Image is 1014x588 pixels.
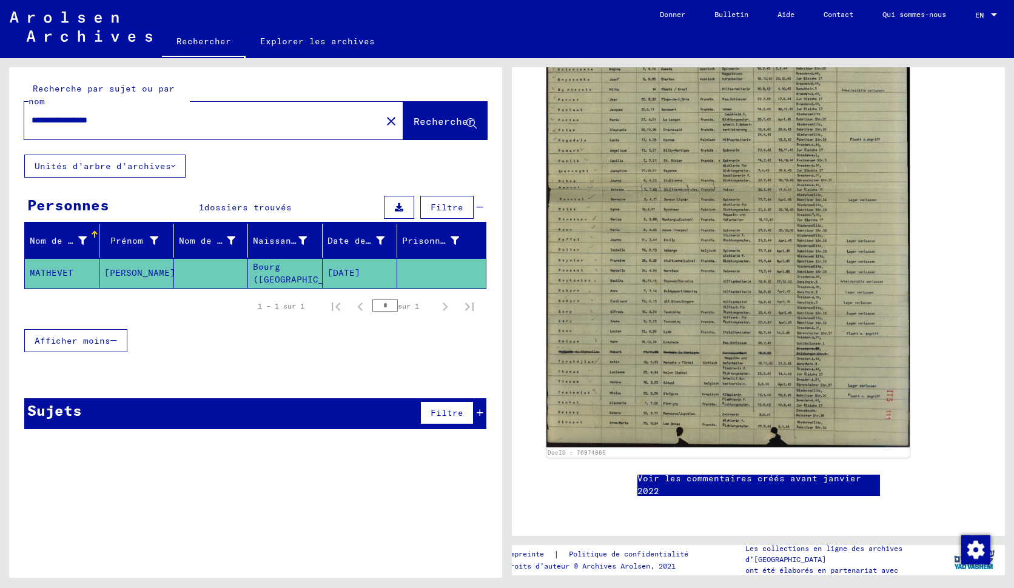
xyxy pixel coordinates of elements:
div: Personnes [27,194,109,216]
button: Clair [379,109,403,133]
mat-label: Recherche par sujet ou par nom [29,83,175,107]
font: Date de naissance [327,235,420,246]
button: Première page [324,294,348,318]
span: Filtre [431,407,463,418]
img: Modifier le consentement [961,535,990,564]
p: ont été élaborés en partenariat avec [745,565,943,576]
mat-header-cell: Vorname [99,224,174,258]
div: Naissance [253,231,322,250]
mat-header-cell: Geburtsname [174,224,249,258]
button: Dernière page [457,294,482,318]
font: Unités d’arbre d’archives [35,161,171,172]
p: Les collections en ligne des archives d’[GEOGRAPHIC_DATA] [745,543,943,565]
mat-header-cell: Geburtsdatum [323,224,397,258]
a: Explorer les archives [246,27,389,56]
button: Unités d’arbre d’archives [24,155,186,178]
div: Sujets [27,399,82,421]
a: Voir les commentaires créés avant janvier 2022 [637,472,880,498]
mat-cell: [DATE] [323,258,397,288]
div: Date de naissance [327,231,400,250]
img: yv_logo.png [952,544,997,575]
button: Rechercher [403,102,487,139]
div: Modifier le consentement [961,535,990,564]
font: sur 1 [398,301,419,310]
div: Nom de famille [30,231,102,250]
span: dossiers trouvés [204,202,292,213]
font: | [554,548,559,561]
a: Empreinte [506,548,554,561]
mat-cell: MATHEVET [25,258,99,288]
span: Rechercher [414,115,474,127]
span: EN [975,11,989,19]
mat-cell: Bourg ([GEOGRAPHIC_DATA]) [248,258,323,288]
mat-header-cell: Prisoner # [397,224,486,258]
mat-header-cell: Nachname [25,224,99,258]
span: Afficher moins [35,335,110,346]
a: DocID : 70974865 [548,449,606,456]
font: Nom de famille [30,235,106,246]
button: Afficher moins [24,329,127,352]
span: Filtre [431,202,463,213]
font: Prisonnier # [402,235,468,246]
font: Naissance [253,235,302,246]
span: 1 [199,202,204,213]
mat-icon: close [384,114,398,129]
a: Politique de confidentialité [559,548,703,561]
div: Prénom [104,231,173,250]
button: Page précédente [348,294,372,318]
div: 1 – 1 sur 1 [258,301,304,312]
p: Droits d’auteur © Archives Arolsen, 2021 [506,561,703,572]
button: Page suivante [433,294,457,318]
img: Arolsen_neg.svg [10,12,152,42]
font: Prénom [110,235,143,246]
mat-header-cell: Geburt‏ [248,224,323,258]
button: Filtre [420,196,474,219]
font: Nom de jeune fille [179,235,277,246]
mat-cell: [PERSON_NAME] [99,258,174,288]
div: Prisonnier # [402,231,474,250]
div: Nom de jeune fille [179,231,251,250]
button: Filtre [420,401,474,424]
a: Rechercher [162,27,246,58]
